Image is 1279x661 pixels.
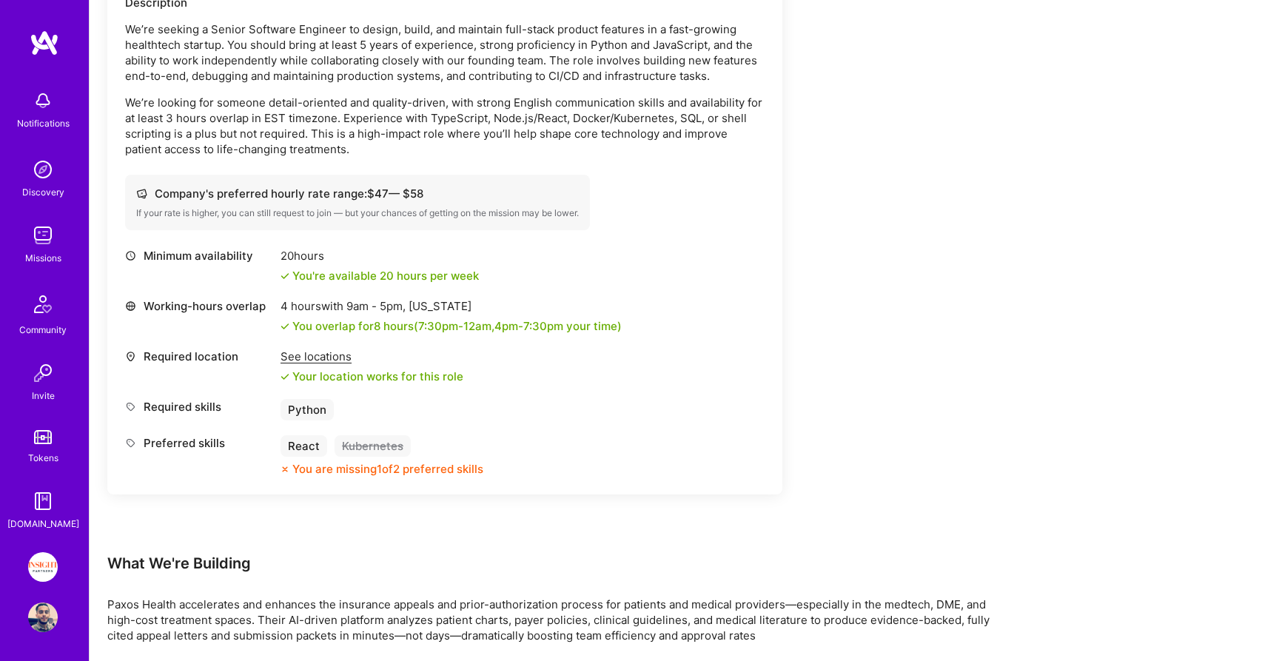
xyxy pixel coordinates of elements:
[125,301,136,312] i: icon World
[28,155,58,184] img: discovery
[125,401,136,412] i: icon Tag
[281,399,334,420] div: Python
[28,358,58,388] img: Invite
[28,486,58,516] img: guide book
[281,372,289,381] i: icon Check
[281,349,463,364] div: See locations
[125,95,765,157] p: We’re looking for someone detail-oriented and quality-driven, with strong English communication s...
[125,250,136,261] i: icon Clock
[19,322,67,338] div: Community
[107,597,996,643] p: Paxos Health accelerates and enhances the insurance appeals and prior-authorization process for p...
[28,221,58,250] img: teamwork
[125,399,273,415] div: Required skills
[292,318,622,334] div: You overlap for 8 hours ( your time)
[494,319,563,333] span: 4pm - 7:30pm
[136,186,579,201] div: Company's preferred hourly rate range: $ 47 — $ 58
[125,435,273,451] div: Preferred skills
[281,435,327,457] div: React
[125,349,273,364] div: Required location
[17,115,70,131] div: Notifications
[281,298,622,314] div: 4 hours with [US_STATE]
[281,369,463,384] div: Your location works for this role
[491,319,494,333] span: ,
[343,299,409,313] span: 9am - 5pm ,
[28,603,58,632] img: User Avatar
[281,465,289,474] i: icon CloseOrange
[125,21,765,84] p: We’re seeking a Senior Software Engineer to design, build, and maintain full-stack product featur...
[281,248,479,264] div: 20 hours
[28,552,58,582] img: Insight Partners: Data & AI - Sourcing
[136,188,147,199] i: icon Cash
[292,461,483,477] div: You are missing 1 of 2 preferred skills
[32,388,55,403] div: Invite
[418,319,491,333] span: 7:30pm - 12am
[24,552,61,582] a: Insight Partners: Data & AI - Sourcing
[136,207,579,219] div: If your rate is higher, you can still request to join — but your chances of getting on the missio...
[7,516,79,531] div: [DOMAIN_NAME]
[22,184,64,200] div: Discovery
[281,268,479,283] div: You're available 20 hours per week
[28,86,58,115] img: bell
[24,603,61,632] a: User Avatar
[125,298,273,314] div: Working-hours overlap
[30,30,59,56] img: logo
[25,286,61,322] img: Community
[125,351,136,362] i: icon Location
[335,435,411,457] div: Kubernetes
[281,272,289,281] i: icon Check
[25,250,61,266] div: Missions
[34,430,52,444] img: tokens
[125,248,273,264] div: Minimum availability
[281,322,289,331] i: icon Check
[107,554,996,573] div: What We're Building
[125,437,136,449] i: icon Tag
[28,450,58,466] div: Tokens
